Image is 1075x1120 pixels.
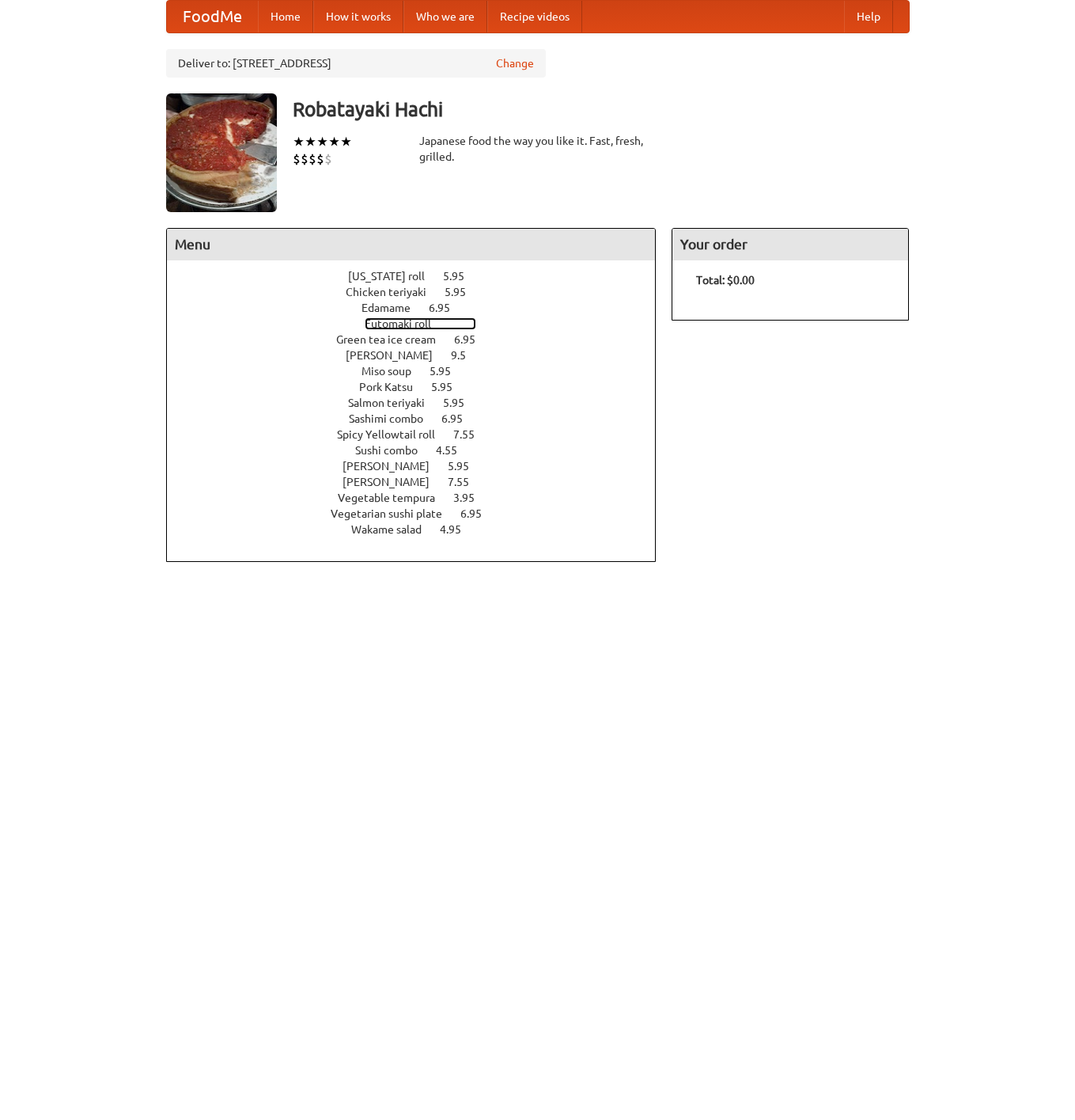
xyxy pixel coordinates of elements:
span: Vegetarian sushi plate [331,507,458,520]
span: [PERSON_NAME] [343,460,445,473]
span: 5.95 [431,381,468,393]
span: 9.5 [451,349,482,362]
a: Who we are [403,1,487,32]
li: ★ [305,133,316,150]
span: Futomaki roll [365,317,447,330]
li: ★ [316,133,328,150]
span: Green tea ice cream [336,333,452,346]
a: Sushi combo 4.55 [355,444,486,457]
a: How it works [313,1,403,32]
span: [PERSON_NAME] [343,476,445,488]
a: [PERSON_NAME] 7.55 [343,476,498,488]
span: Sushi combo [355,444,433,457]
a: Edamame 6.95 [361,302,479,314]
span: Pork Katsu [359,381,429,393]
a: Help [844,1,893,32]
span: 4.95 [440,523,477,536]
h4: Your order [672,229,908,260]
span: 5.95 [443,270,480,283]
span: Vegetable tempura [338,492,451,504]
li: ★ [328,133,340,150]
li: $ [316,150,324,168]
li: ★ [340,133,352,150]
span: [PERSON_NAME] [346,349,449,362]
span: 7.55 [453,428,490,441]
a: Green tea ice cream 6.95 [336,333,505,346]
span: 5.95 [448,460,485,473]
span: 5.95 [430,365,467,378]
a: Change [496,55,534,71]
b: Total: $0.00 [696,274,755,287]
a: Futomaki roll [365,317,476,330]
span: Chicken teriyaki [346,286,442,298]
a: FoodMe [167,1,258,32]
span: [US_STATE] roll [348,270,441,283]
a: Spicy Yellowtail roll 7.55 [337,428,504,441]
span: Wakame salad [351,523,437,536]
span: Spicy Yellowtail roll [337,428,451,441]
a: Miso soup 5.95 [361,365,480,378]
a: Wakame salad 4.95 [351,523,490,536]
li: $ [308,150,316,168]
a: Home [258,1,313,32]
li: $ [324,150,332,168]
span: 6.95 [460,507,498,520]
span: Miso soup [361,365,427,378]
span: 7.55 [448,476,485,488]
a: Recipe videos [487,1,582,32]
span: 3.95 [453,492,490,504]
h4: Menu [167,229,656,260]
span: Sashimi combo [349,412,439,425]
li: $ [293,150,301,168]
img: angular.jpg [166,93,277,212]
li: ★ [293,133,305,150]
span: 6.95 [429,302,466,314]
span: 5.95 [445,286,482,298]
span: 6.95 [454,333,491,346]
a: Vegetarian sushi plate 6.95 [331,507,511,520]
span: Salmon teriyaki [348,397,441,409]
li: $ [301,150,308,168]
a: Pork Katsu 5.95 [359,381,482,393]
a: [PERSON_NAME] 9.5 [346,349,495,362]
span: 5.95 [443,397,480,409]
a: Chicken teriyaki 5.95 [346,286,495,298]
div: Japanese food the way you like it. Fast, fresh, grilled. [419,133,657,165]
a: Sashimi combo 6.95 [349,412,492,425]
a: Vegetable tempura 3.95 [338,492,504,504]
span: Edamame [361,302,426,314]
a: [US_STATE] roll 5.95 [348,270,494,283]
span: 4.55 [436,444,473,457]
a: Salmon teriyaki 5.95 [348,397,494,409]
span: 6.95 [441,412,479,425]
a: [PERSON_NAME] 5.95 [343,460,498,473]
div: Deliver to: [STREET_ADDRESS] [166,49,546,78]
h3: Robatayaki Hachi [293,93,910,125]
